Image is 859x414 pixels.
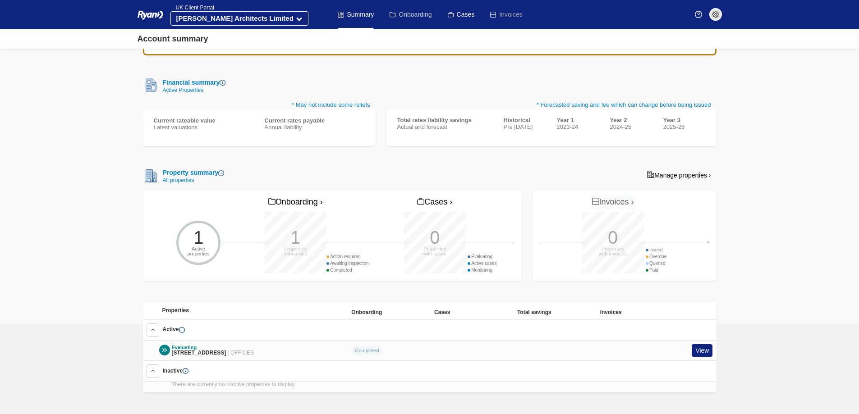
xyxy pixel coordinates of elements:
div: Active cases [468,260,497,267]
div: 2024-25 [610,123,652,130]
span: Total savings [517,309,551,315]
span: [STREET_ADDRESS] [172,350,226,356]
span: | OFFICES [228,350,254,356]
div: Active Properties [159,87,226,93]
div: Action required [326,253,369,260]
div: 2025-26 [663,123,706,130]
a: Cases › [415,195,455,210]
a: Onboarding › [266,195,325,210]
div: Evaluating [172,345,254,350]
div: Overdue [646,253,667,260]
span: UK Client Portal [170,5,214,11]
span: Cases [434,309,450,315]
div: Queried [646,260,667,267]
strong: [PERSON_NAME] Architects Limited [176,14,294,22]
div: Year 2 [610,117,652,123]
div: Current rateable value [154,117,254,124]
div: Financial summary [159,78,226,87]
div: Account summary [138,33,208,45]
div: Actual and forecast [397,123,493,130]
img: settings [712,11,719,18]
div: Completed [351,346,383,355]
span: Invoices [600,309,622,315]
div: All properties [159,177,225,183]
a: Manage properties › [642,168,716,182]
a: View [692,344,712,357]
div: Historical [504,117,546,123]
div: Current rates payable [265,117,365,124]
button: [PERSON_NAME] Architects Limited [170,11,308,26]
div: Paid [646,267,667,273]
div: Evaluating [468,253,497,260]
span: There are currently no inactive properties to display [172,381,295,387]
img: Help [695,11,702,18]
span: Active [163,326,185,332]
div: Completed [326,267,369,273]
div: Year 3 [663,117,706,123]
div: Monitoring [468,267,497,273]
span: Properties [162,307,189,314]
div: Pre [DATE] [504,123,546,130]
p: * May not include some reliefs [143,100,376,110]
div: Issued [646,246,667,253]
div: 2023-24 [557,123,599,130]
p: * Forecasted saving and fee which can change before being issued [386,100,717,109]
div: Latest valuations [154,124,254,131]
span: Onboarding [351,309,382,315]
div: Total rates liability savings [397,117,493,123]
div: Awaiting inspection [326,260,369,267]
span: Inactive [163,368,189,374]
div: Year 1 [557,117,599,123]
div: Annual liability [265,124,365,131]
div: Property summary [159,168,225,177]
